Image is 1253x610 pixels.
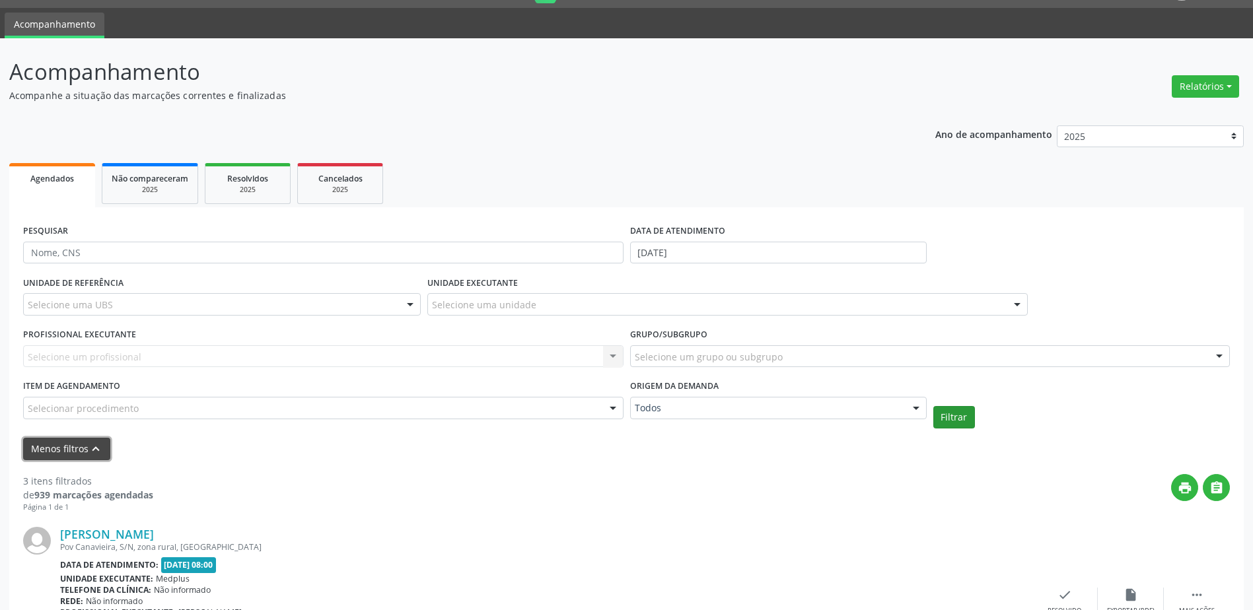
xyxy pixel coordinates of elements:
[630,376,719,397] label: Origem da demanda
[1178,481,1192,495] i: print
[23,502,153,513] div: Página 1 de 1
[23,527,51,555] img: img
[60,527,154,541] a: [PERSON_NAME]
[630,221,725,242] label: DATA DE ATENDIMENTO
[318,173,363,184] span: Cancelados
[23,273,124,293] label: UNIDADE DE REFERÊNCIA
[1171,474,1198,501] button: print
[34,489,153,501] strong: 939 marcações agendadas
[156,573,190,584] span: Medplus
[112,173,188,184] span: Não compareceram
[630,242,927,264] input: Selecione um intervalo
[1172,75,1239,98] button: Relatórios
[28,401,139,415] span: Selecionar procedimento
[1124,588,1138,602] i: insert_drive_file
[1057,588,1072,602] i: check
[427,273,518,293] label: UNIDADE EXECUTANTE
[215,185,281,195] div: 2025
[1203,474,1230,501] button: 
[60,595,83,607] b: Rede:
[60,559,159,570] b: Data de atendimento:
[60,541,1032,553] div: Pov Canavieira, S/N, zona rural, [GEOGRAPHIC_DATA]
[5,13,104,38] a: Acompanhamento
[28,298,113,312] span: Selecione uma UBS
[89,442,103,456] i: keyboard_arrow_up
[23,242,624,264] input: Nome, CNS
[635,350,783,364] span: Selecione um grupo ou subgrupo
[23,488,153,502] div: de
[23,474,153,488] div: 3 itens filtrados
[432,298,536,312] span: Selecione uma unidade
[60,573,153,584] b: Unidade executante:
[30,173,74,184] span: Agendados
[9,55,873,88] p: Acompanhamento
[1209,481,1224,495] i: 
[86,595,143,607] span: Não informado
[9,88,873,102] p: Acompanhe a situação das marcações correntes e finalizadas
[935,125,1052,142] p: Ano de acompanhamento
[23,221,68,242] label: PESQUISAR
[154,584,211,595] span: Não informado
[635,401,900,415] span: Todos
[307,185,373,195] div: 2025
[227,173,268,184] span: Resolvidos
[933,406,975,428] button: Filtrar
[23,438,110,461] button: Menos filtroskeyboard_arrow_up
[60,584,151,595] b: Telefone da clínica:
[23,325,136,345] label: PROFISSIONAL EXECUTANTE
[112,185,188,195] div: 2025
[630,325,707,345] label: Grupo/Subgrupo
[23,376,120,397] label: Item de agendamento
[161,557,217,572] span: [DATE] 08:00
[1190,588,1204,602] i: 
